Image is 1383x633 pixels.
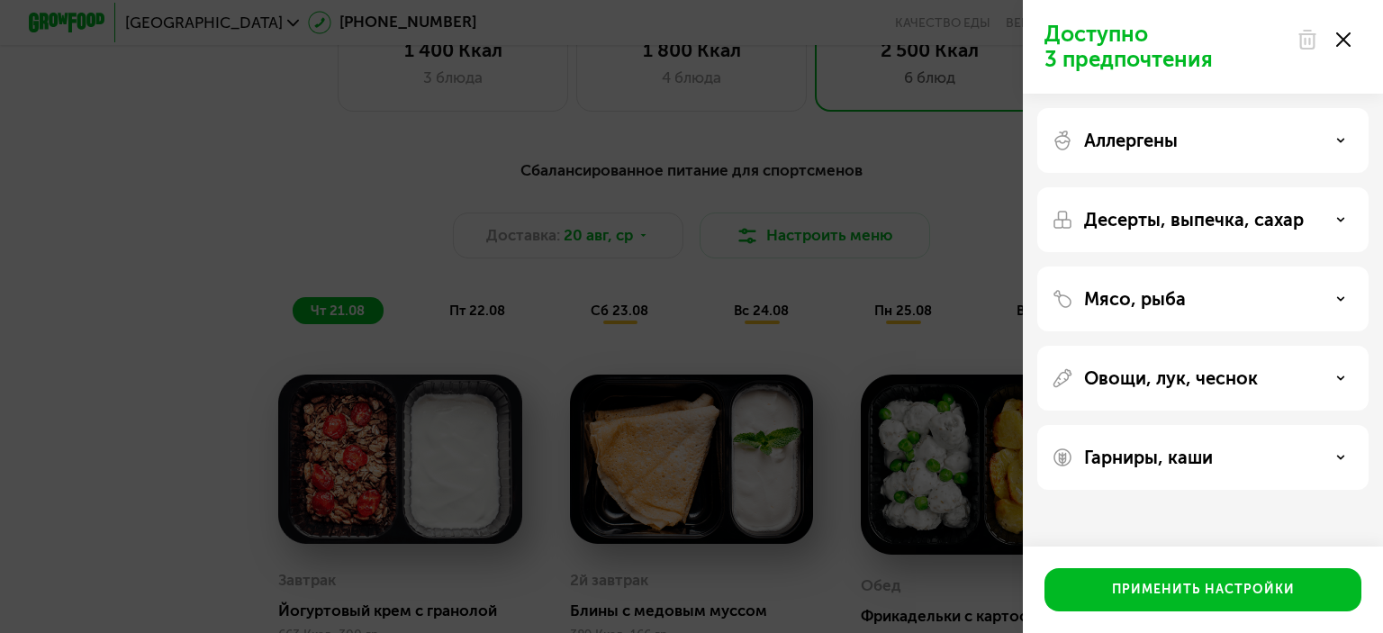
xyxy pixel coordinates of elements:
p: Овощи, лук, чеснок [1084,367,1258,389]
p: Десерты, выпечка, сахар [1084,209,1304,231]
div: Применить настройки [1112,581,1295,599]
p: Гарниры, каши [1084,447,1213,468]
p: Мясо, рыба [1084,288,1186,310]
p: Аллергены [1084,130,1178,151]
p: Доступно 3 предпочтения [1044,22,1286,72]
button: Применить настройки [1044,568,1361,611]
